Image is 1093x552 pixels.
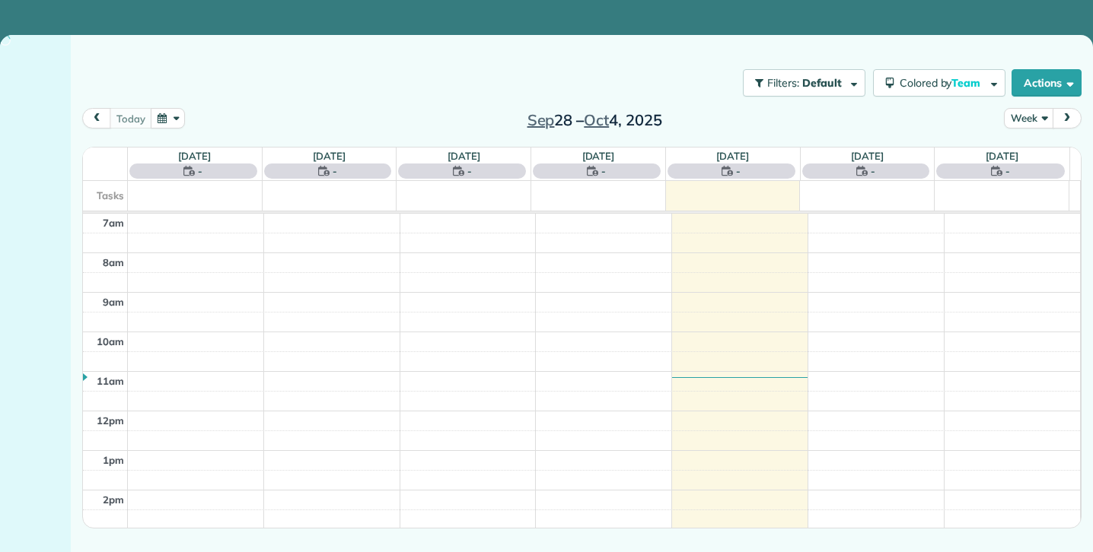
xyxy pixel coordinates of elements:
[97,414,124,427] span: 12pm
[735,69,865,97] a: Filters: Default
[178,150,211,162] a: [DATE]
[527,110,555,129] span: Sep
[900,76,986,90] span: Colored by
[736,163,741,179] span: -
[851,150,884,162] a: [DATE]
[97,375,124,387] span: 11am
[448,150,480,162] a: [DATE]
[767,76,799,90] span: Filters:
[582,150,615,162] a: [DATE]
[716,150,749,162] a: [DATE]
[1012,69,1082,97] button: Actions
[97,335,124,347] span: 10am
[103,256,124,268] span: 8am
[1005,163,1010,179] span: -
[97,189,124,201] span: Tasks
[103,454,124,466] span: 1pm
[871,163,875,179] span: -
[103,493,124,506] span: 2pm
[951,76,983,90] span: Team
[743,69,865,97] button: Filters: Default
[198,163,202,179] span: -
[313,150,346,162] a: [DATE]
[601,163,606,179] span: -
[82,108,111,128] button: prev
[103,296,124,308] span: 9am
[873,69,1005,97] button: Colored byTeam
[802,76,843,90] span: Default
[333,163,337,179] span: -
[467,163,472,179] span: -
[986,150,1018,162] a: [DATE]
[1004,108,1053,128] button: Week
[499,112,690,128] h2: 28 – 4, 2025
[1053,108,1082,128] button: next
[110,108,151,128] button: today
[103,217,124,229] span: 7am
[584,110,609,129] span: Oct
